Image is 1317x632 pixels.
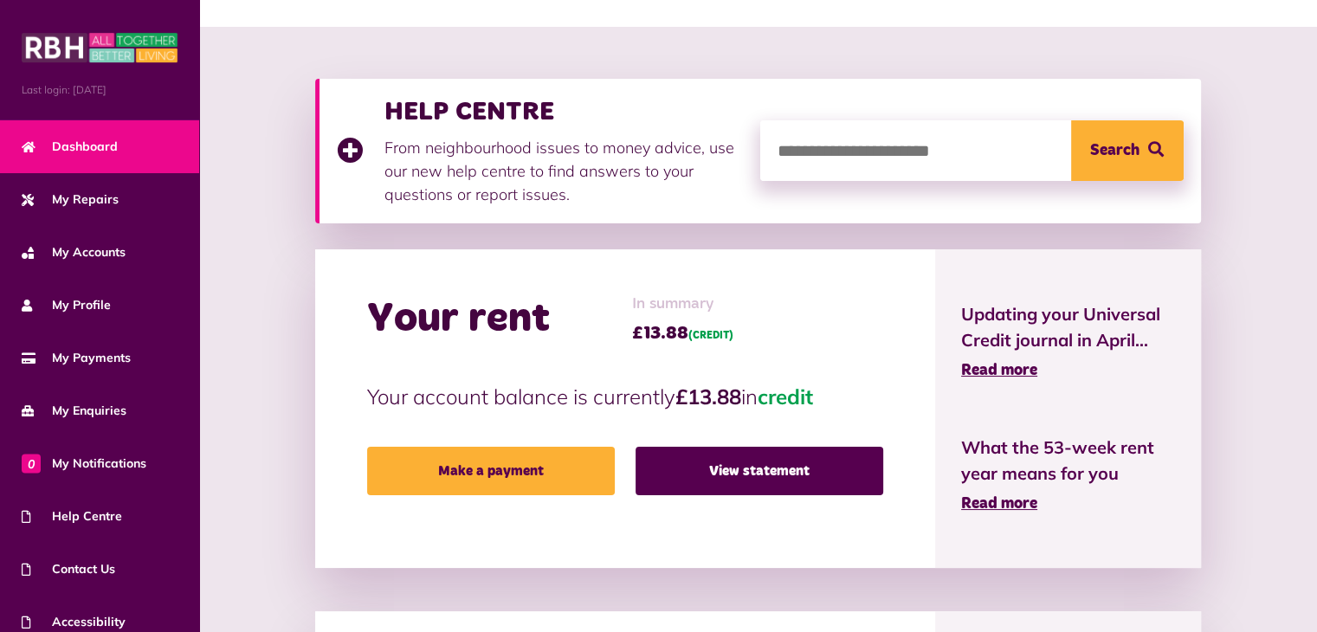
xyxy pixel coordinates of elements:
span: 0 [22,454,41,473]
span: Updating your Universal Credit journal in April... [961,301,1175,353]
span: My Payments [22,349,131,367]
span: Accessibility [22,613,126,631]
h2: Your rent [367,294,550,345]
a: What the 53-week rent year means for you Read more [961,435,1175,516]
span: Search [1090,120,1139,181]
h3: HELP CENTRE [384,96,743,127]
span: Read more [961,363,1037,378]
a: Updating your Universal Credit journal in April... Read more [961,301,1175,383]
span: Contact Us [22,560,115,578]
span: In summary [632,293,733,316]
span: My Accounts [22,243,126,261]
span: My Notifications [22,455,146,473]
span: My Repairs [22,190,119,209]
p: From neighbourhood issues to money advice, use our new help centre to find answers to your questi... [384,136,743,206]
span: £13.88 [632,320,733,346]
span: My Profile [22,296,111,314]
button: Search [1071,120,1184,181]
img: MyRBH [22,30,178,65]
span: Dashboard [22,138,118,156]
span: Help Centre [22,507,122,526]
span: Last login: [DATE] [22,82,178,98]
span: My Enquiries [22,402,126,420]
span: (CREDIT) [688,331,733,341]
a: View statement [636,447,883,495]
span: What the 53-week rent year means for you [961,435,1175,487]
a: Make a payment [367,447,615,495]
span: Read more [961,496,1037,512]
strong: £13.88 [675,384,741,410]
p: Your account balance is currently in [367,381,883,412]
span: credit [758,384,813,410]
